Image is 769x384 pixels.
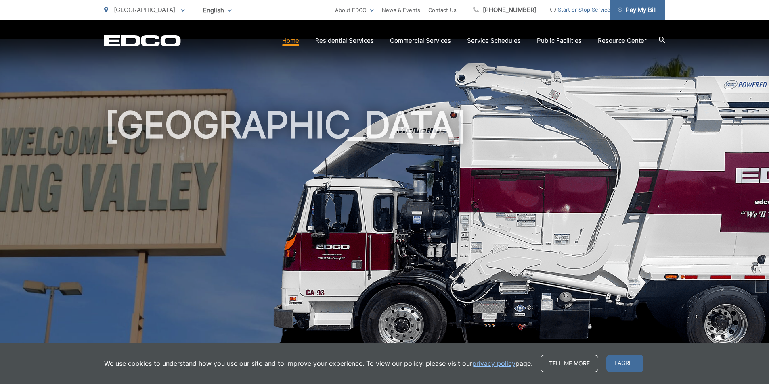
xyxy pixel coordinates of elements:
a: Commercial Services [390,36,451,46]
span: Pay My Bill [618,5,657,15]
a: Public Facilities [537,36,582,46]
a: News & Events [382,5,420,15]
span: I agree [606,355,643,372]
p: We use cookies to understand how you use our site and to improve your experience. To view our pol... [104,359,532,368]
a: About EDCO [335,5,374,15]
a: Contact Us [428,5,457,15]
a: Resource Center [598,36,647,46]
a: Home [282,36,299,46]
span: [GEOGRAPHIC_DATA] [114,6,175,14]
a: Residential Services [315,36,374,46]
h1: [GEOGRAPHIC_DATA] [104,105,665,360]
a: Tell me more [541,355,598,372]
a: EDCD logo. Return to the homepage. [104,35,181,46]
span: English [197,3,238,17]
a: privacy policy [472,359,515,368]
a: Service Schedules [467,36,521,46]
